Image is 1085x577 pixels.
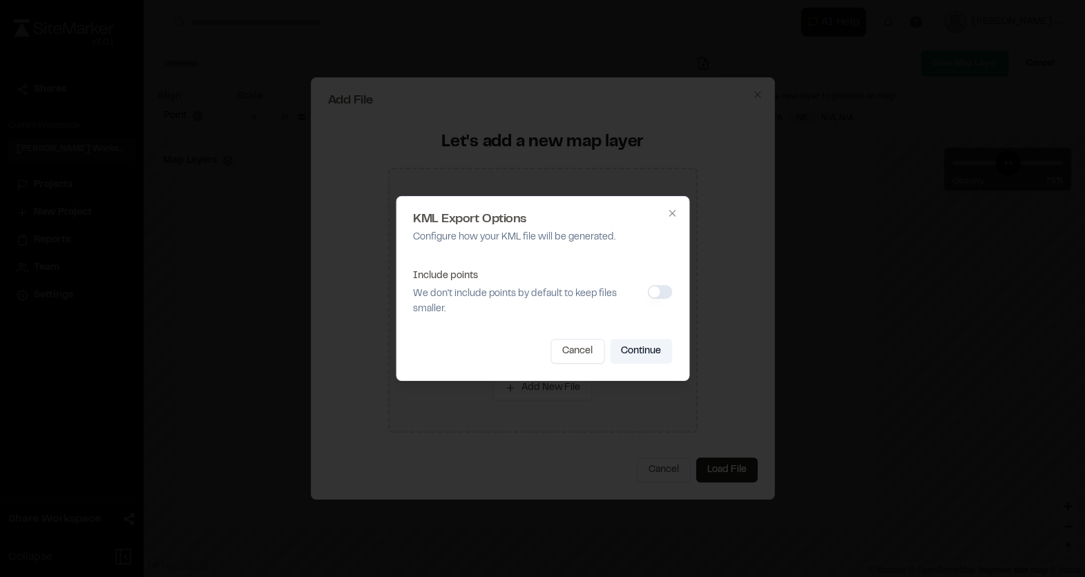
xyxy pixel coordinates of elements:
[413,213,672,226] h2: KML Export Options
[413,272,478,280] label: Include points
[610,339,672,364] button: Continue
[550,339,604,364] button: Cancel
[413,286,642,317] p: We don't include points by default to keep files smaller.
[413,230,672,245] p: Configure how your KML file will be generated.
